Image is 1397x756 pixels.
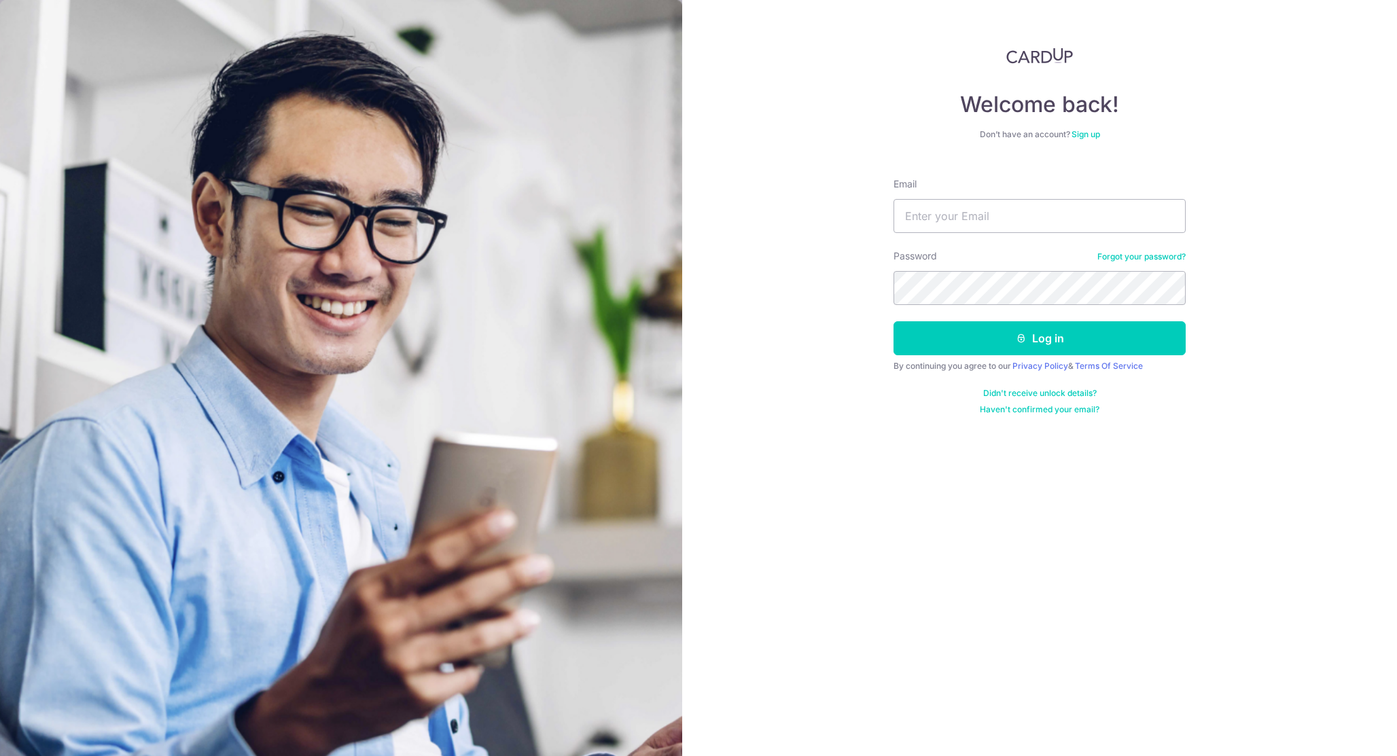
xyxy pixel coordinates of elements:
[894,129,1186,140] div: Don’t have an account?
[1006,48,1073,64] img: CardUp Logo
[894,91,1186,118] h4: Welcome back!
[1075,361,1143,371] a: Terms Of Service
[1012,361,1068,371] a: Privacy Policy
[1097,251,1186,262] a: Forgot your password?
[894,361,1186,372] div: By continuing you agree to our &
[894,321,1186,355] button: Log in
[1072,129,1100,139] a: Sign up
[894,249,937,263] label: Password
[894,177,917,191] label: Email
[980,404,1099,415] a: Haven't confirmed your email?
[894,199,1186,233] input: Enter your Email
[983,388,1097,399] a: Didn't receive unlock details?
